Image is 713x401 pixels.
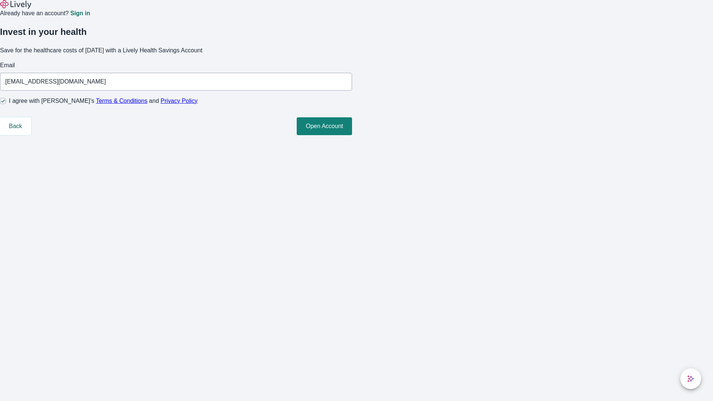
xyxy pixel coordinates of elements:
a: Privacy Policy [161,98,198,104]
span: I agree with [PERSON_NAME]’s and [9,97,198,105]
a: Sign in [70,10,90,16]
svg: Lively AI Assistant [687,375,694,382]
a: Terms & Conditions [96,98,147,104]
button: Open Account [297,117,352,135]
button: chat [680,368,701,389]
